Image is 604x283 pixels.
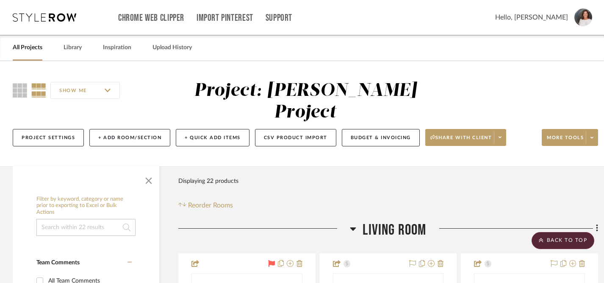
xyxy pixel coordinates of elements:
button: Share with client [425,129,507,146]
span: Living Room [363,221,426,239]
div: Project: [PERSON_NAME] Project [194,82,417,121]
a: Library [64,42,82,53]
button: CSV Product Import [255,129,336,146]
a: Import Pinterest [197,14,253,22]
h6: Filter by keyword, category or name prior to exporting to Excel or Bulk Actions [36,196,136,216]
a: All Projects [13,42,42,53]
span: More tools [547,134,584,147]
span: Reorder Rooms [188,200,233,210]
scroll-to-top-button: BACK TO TOP [532,232,594,249]
button: + Quick Add Items [176,129,249,146]
button: + Add Room/Section [89,129,170,146]
button: More tools [542,129,598,146]
button: Close [140,171,157,188]
a: Chrome Web Clipper [118,14,184,22]
a: Upload History [152,42,192,53]
span: Hello, [PERSON_NAME] [495,12,568,22]
img: avatar [574,8,592,26]
input: Search within 22 results [36,219,136,236]
a: Inspiration [103,42,131,53]
span: Team Comments [36,260,80,266]
button: Reorder Rooms [178,200,233,210]
button: Budget & Invoicing [342,129,420,146]
a: Support [266,14,292,22]
button: Project Settings [13,129,84,146]
div: Displaying 22 products [178,173,238,190]
span: Share with client [430,134,492,147]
